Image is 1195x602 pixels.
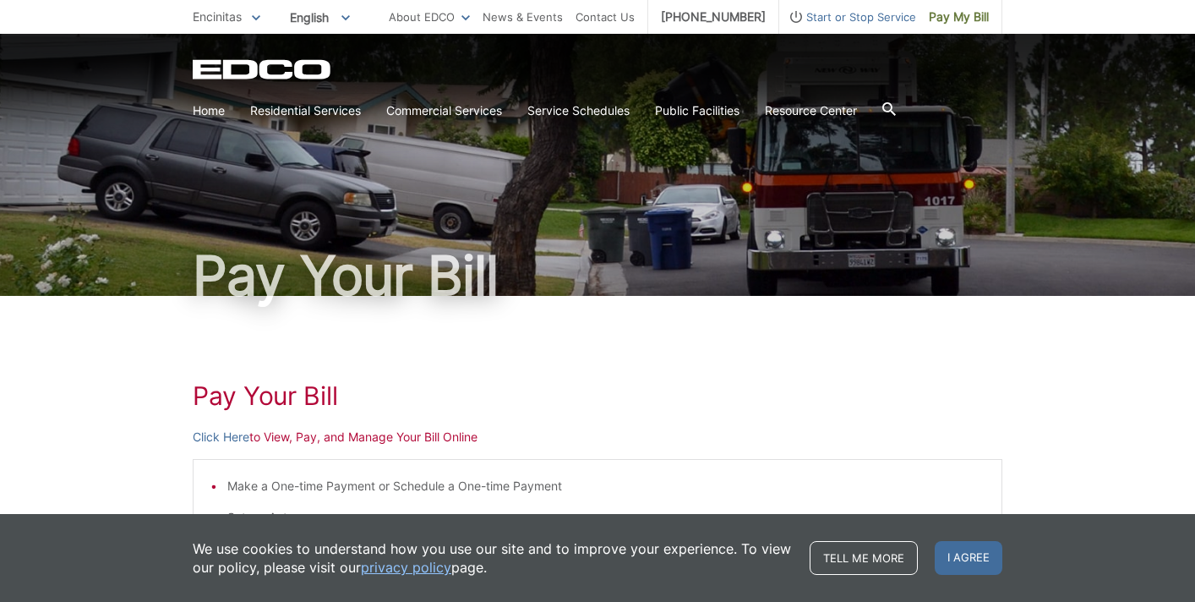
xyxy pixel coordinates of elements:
h1: Pay Your Bill [193,249,1002,303]
p: We use cookies to understand how you use our site and to improve your experience. To view our pol... [193,539,793,577]
a: Contact Us [576,8,635,26]
a: News & Events [483,8,563,26]
span: I agree [935,541,1002,575]
h1: Pay Your Bill [193,380,1002,411]
a: Residential Services [250,101,361,120]
span: Encinitas [193,9,242,24]
a: Click Here [193,428,249,446]
a: privacy policy [361,558,451,577]
a: Public Facilities [655,101,739,120]
span: Pay My Bill [929,8,989,26]
span: English [277,3,363,31]
a: EDCD logo. Return to the homepage. [193,59,333,79]
a: Commercial Services [386,101,502,120]
a: Resource Center [765,101,857,120]
a: Service Schedules [527,101,630,120]
a: Home [193,101,225,120]
p: to View, Pay, and Manage Your Bill Online [193,428,1002,446]
a: About EDCO [389,8,470,26]
li: Set-up Auto-pay [227,508,985,527]
li: Make a One-time Payment or Schedule a One-time Payment [227,477,985,495]
a: Tell me more [810,541,918,575]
